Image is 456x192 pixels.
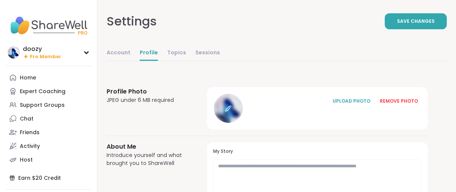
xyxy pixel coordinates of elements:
[20,143,40,150] div: Activity
[6,112,91,125] a: Chat
[23,45,61,53] div: doozy
[107,87,189,96] h3: Profile Photo
[380,98,418,105] div: REMOVE PHOTO
[6,153,91,167] a: Host
[397,18,435,25] span: Save Changes
[107,46,131,61] a: Account
[6,98,91,112] a: Support Groups
[107,96,189,104] div: JPEG under 6 MB required
[385,13,447,29] button: Save Changes
[329,93,375,109] button: UPLOAD PHOTO
[107,151,189,167] div: Introduce yourself and what brought you to ShareWell
[6,12,91,39] img: ShareWell Nav Logo
[6,84,91,98] a: Expert Coaching
[6,71,91,84] a: Home
[6,171,91,185] div: Earn $20 Credit
[107,142,189,151] h3: About Me
[20,156,33,164] div: Host
[8,46,20,59] img: doozy
[20,115,33,123] div: Chat
[6,125,91,139] a: Friends
[333,98,371,105] div: UPLOAD PHOTO
[20,129,40,136] div: Friends
[20,88,65,95] div: Expert Coaching
[195,46,220,61] a: Sessions
[167,46,186,61] a: Topics
[376,93,422,109] button: REMOVE PHOTO
[107,12,157,30] div: Settings
[20,102,65,109] div: Support Groups
[213,148,422,155] h3: My Story
[30,54,61,60] span: Pro Member
[20,74,36,82] div: Home
[6,139,91,153] a: Activity
[140,46,158,61] a: Profile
